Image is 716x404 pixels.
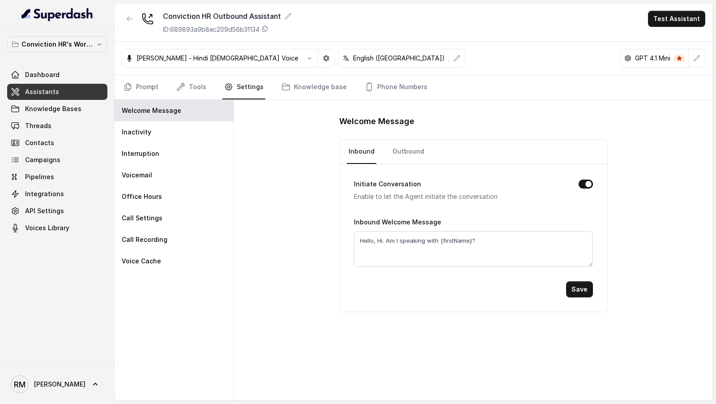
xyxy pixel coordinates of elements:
h1: Welcome Message [339,114,608,129]
a: Prompt [122,75,160,99]
p: [PERSON_NAME] - Hindi [DEMOGRAPHIC_DATA] Voice [136,54,298,63]
a: Integrations [7,186,107,202]
p: Conviction HR's Workspace [21,39,93,50]
a: Assistants [7,84,107,100]
p: Office Hours [122,192,162,201]
a: Outbound [391,140,426,164]
label: Initiate Conversation [354,179,421,189]
a: Knowledge Bases [7,101,107,117]
a: Inbound [347,140,376,164]
p: Interruption [122,149,159,158]
p: Inactivity [122,128,151,137]
p: Call Recording [122,235,167,244]
a: Voices Library [7,220,107,236]
p: Call Settings [122,214,162,223]
a: Contacts [7,135,107,151]
p: Welcome Message [122,106,181,115]
button: Conviction HR's Workspace [7,36,107,52]
a: Campaigns [7,152,107,168]
button: Save [566,281,593,297]
label: Inbound Welcome Message [354,218,441,226]
a: Pipelines [7,169,107,185]
p: Voice Cache [122,257,161,266]
img: light.svg [21,7,94,21]
p: ID: 689893a9b8ec209d56b31134 [163,25,260,34]
a: Threads [7,118,107,134]
a: Knowledge base [280,75,349,99]
p: GPT 4.1 Mini [635,54,670,63]
a: API Settings [7,203,107,219]
a: Tools [175,75,208,99]
nav: Tabs [122,75,705,99]
p: Enable to let the Agent initiate the conversation [354,191,564,202]
p: Voicemail [122,171,152,180]
button: Test Assistant [648,11,705,27]
a: Phone Numbers [363,75,429,99]
textarea: Hello, Hi. Am I speaking with {firstName}? [354,231,593,267]
a: Dashboard [7,67,107,83]
a: [PERSON_NAME] [7,372,107,397]
svg: openai logo [624,55,631,62]
a: Settings [222,75,265,99]
nav: Tabs [347,140,600,164]
div: Conviction HR Outbound Assistant [163,11,292,21]
p: English ([GEOGRAPHIC_DATA]) [353,54,445,63]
